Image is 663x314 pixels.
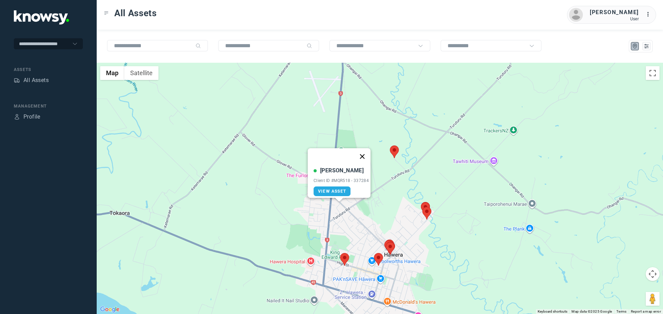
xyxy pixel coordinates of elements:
[307,43,312,49] div: Search
[631,310,661,313] a: Report a map error
[114,7,157,19] span: All Assets
[23,113,40,121] div: Profile
[195,43,201,49] div: Search
[314,186,350,196] a: View Asset
[646,66,660,80] button: Toggle fullscreen view
[124,66,158,80] button: Show satellite imagery
[14,114,20,120] div: Profile
[354,148,371,165] button: Close
[14,103,83,109] div: Management
[590,17,639,21] div: User
[14,10,69,24] img: Application Logo
[320,166,364,175] div: [PERSON_NAME]
[98,305,121,314] img: Google
[590,8,639,17] div: [PERSON_NAME]
[318,189,346,194] span: View Asset
[23,76,49,84] div: All Assets
[646,10,654,19] div: :
[104,11,109,16] div: Toggle Menu
[569,8,583,22] img: avatar.png
[571,310,612,313] span: Map data ©2025 Google
[14,67,83,73] div: Assets
[616,310,627,313] a: Terms (opens in new tab)
[98,305,121,314] a: Open this area in Google Maps (opens a new window)
[646,12,653,17] tspan: ...
[643,43,650,49] div: List
[646,267,660,281] button: Map camera controls
[646,292,660,306] button: Drag Pegman onto the map to open Street View
[14,77,20,83] div: Assets
[100,66,124,80] button: Show street map
[14,113,40,121] a: ProfileProfile
[314,178,369,183] div: Client ID #MQR518 - 337284
[632,43,638,49] div: Map
[538,309,567,314] button: Keyboard shortcuts
[14,76,49,84] a: AssetsAll Assets
[646,10,654,20] div: :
